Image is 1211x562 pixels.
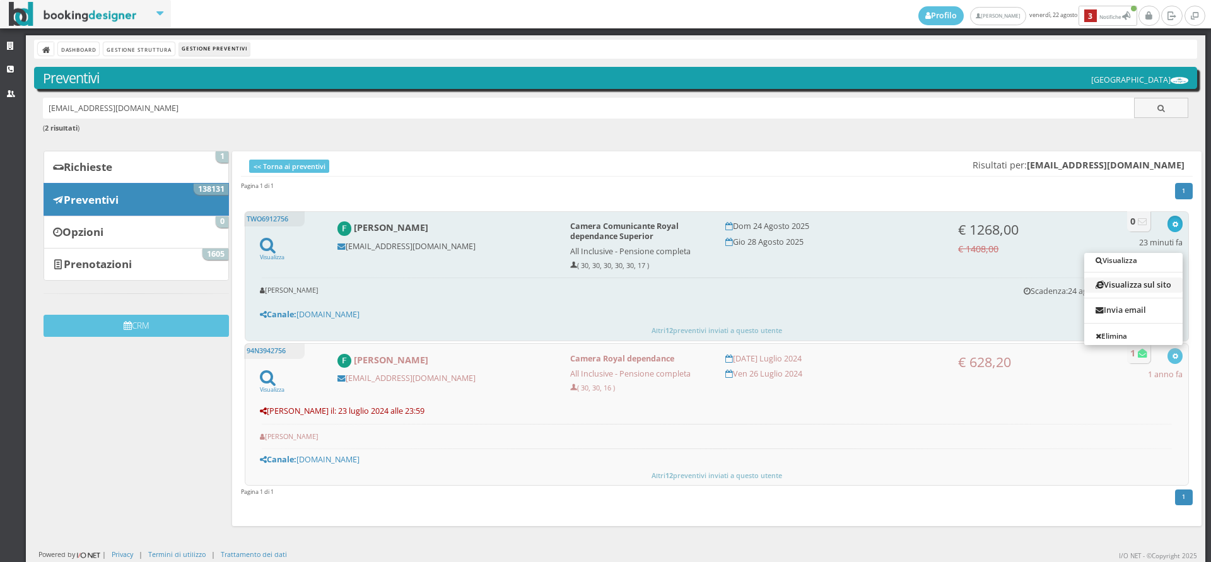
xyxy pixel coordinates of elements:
[1148,370,1183,379] h5: 1 anno fa
[958,243,1096,254] h4: € 1408,00
[354,354,428,366] b: [PERSON_NAME]
[337,242,553,251] h5: [EMAIL_ADDRESS][DOMAIN_NAME]
[918,6,964,25] a: Profilo
[337,354,352,368] img: Filomena
[665,471,673,480] b: 12
[260,245,284,261] a: Visualizza
[251,325,1183,337] button: Altri12preventivi inviati a questo utente
[958,221,1096,238] h3: € 1268,00
[251,470,1183,481] button: Altri12preventivi inviati a questo utente
[958,354,1096,370] h3: € 628,20
[139,549,143,559] div: |
[9,2,137,26] img: BookingDesigner.com
[725,221,941,231] h5: Dom 24 Agosto 2025
[260,310,1174,319] h5: [DOMAIN_NAME]
[354,222,428,234] b: [PERSON_NAME]
[1027,159,1185,171] b: [EMAIL_ADDRESS][DOMAIN_NAME]
[44,183,229,216] a: Preventivi 138131
[249,160,329,173] a: << Torna ai preventivi
[570,369,708,378] h5: All Inclusive - Pensione completa
[1091,75,1188,85] h5: [GEOGRAPHIC_DATA]
[44,216,229,249] a: Opzioni 0
[202,249,228,260] span: 1605
[570,247,708,256] h5: All Inclusive - Pensione completa
[64,160,112,174] b: Richieste
[103,42,174,56] a: Gestione Struttura
[665,325,673,335] b: 12
[260,377,284,394] a: Visualizza
[260,454,296,465] b: Canale:
[43,124,1189,132] h6: ( )
[75,550,102,560] img: ionet_small_logo.png
[260,433,319,441] h6: [PERSON_NAME]
[1084,278,1183,292] a: Visualizza sul sito
[1084,9,1097,23] b: 3
[38,549,106,560] div: Powered by |
[179,42,250,56] li: Gestione Preventivi
[260,286,319,295] h6: [PERSON_NAME]
[211,549,215,559] div: |
[1084,303,1183,318] a: Invia email
[221,549,287,559] a: Trattamento dei dati
[44,315,229,337] button: CRM
[241,182,274,190] h45: Pagina 1 di 1
[1175,489,1193,506] a: 1
[337,221,352,236] img: Filomena
[62,225,103,239] b: Opzioni
[725,237,941,247] h5: Gio 28 Agosto 2025
[1079,6,1137,26] button: 3Notifiche
[570,262,708,270] h6: ( 30, 30, 30, 30, 30, 17 )
[64,192,119,207] b: Preventivi
[148,549,206,559] a: Termini di utilizzo
[64,257,132,271] b: Prenotazioni
[570,221,679,241] b: Camera Comunicante Royal dependance Superior
[570,353,674,364] b: Camera Royal dependance
[1068,286,1174,296] span: 24 agosto 2025 ( )
[44,248,229,281] a: Prenotazioni 1605
[44,151,229,184] a: Richieste 1
[1130,215,1135,227] b: 0
[244,344,305,359] h5: 94N3942756
[570,384,708,392] h6: ( 30, 30, 16 )
[970,7,1026,25] a: [PERSON_NAME]
[216,216,228,228] span: 0
[43,70,1189,86] h3: Preventivi
[260,406,1174,416] h5: [PERSON_NAME] il: 23 luglio 2024 alle 23:59
[1084,253,1183,267] a: Visualizza
[337,373,553,383] h5: [EMAIL_ADDRESS][DOMAIN_NAME]
[241,488,274,496] h45: Pagina 1 di 1
[43,98,1135,119] input: Ricerca cliente - (inserisci il codice, il nome, il cognome, il numero di telefono o la mail)
[260,309,296,320] b: Canale:
[1024,286,1174,296] h5: Scadenza:
[725,354,941,363] h5: [DATE] Luglio 2024
[1175,183,1193,199] a: 1
[260,455,1174,464] h5: [DOMAIN_NAME]
[725,369,941,378] h5: Ven 26 Luglio 2024
[1084,329,1183,342] a: Elimina
[58,42,99,56] a: Dashboard
[1139,238,1183,247] h5: 23 minuti fa
[918,6,1138,26] span: venerdì, 22 agosto
[1130,347,1135,359] b: 1
[45,123,78,132] b: 2 risultati
[194,184,228,195] span: 138131
[244,211,305,226] h5: TWO6912756
[112,549,133,559] a: Privacy
[973,160,1185,170] span: Risultati per:
[1171,77,1188,84] img: ea773b7e7d3611ed9c9d0608f5526cb6.png
[216,151,228,163] span: 1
